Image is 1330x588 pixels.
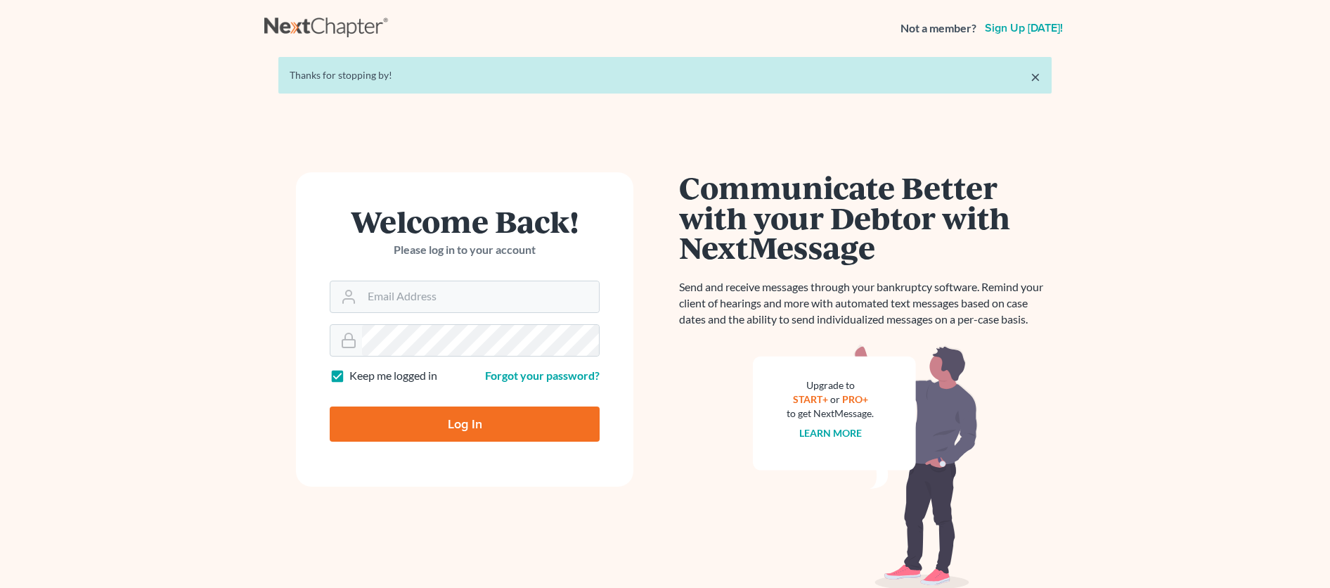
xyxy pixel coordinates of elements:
div: to get NextMessage. [787,407,874,421]
h1: Welcome Back! [330,206,600,236]
a: Learn more [799,427,862,439]
h1: Communicate Better with your Debtor with NextMessage [679,172,1052,262]
a: × [1031,68,1040,85]
a: PRO+ [842,393,868,405]
input: Log In [330,407,600,442]
div: Thanks for stopping by! [290,68,1040,82]
a: Sign up [DATE]! [982,23,1066,34]
div: Upgrade to [787,378,874,392]
a: Forgot your password? [485,369,600,382]
a: START+ [793,393,828,405]
input: Email Address [362,281,599,312]
p: Please log in to your account [330,242,600,258]
strong: Not a member? [900,20,976,37]
p: Send and receive messages through your bankruptcy software. Remind your client of hearings and mo... [679,279,1052,328]
label: Keep me logged in [349,368,437,384]
span: or [830,393,840,405]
